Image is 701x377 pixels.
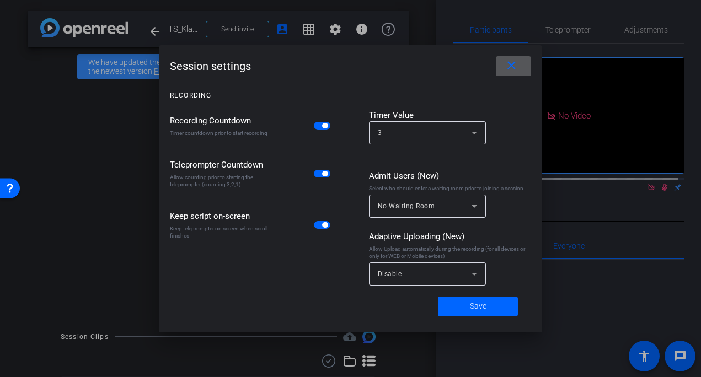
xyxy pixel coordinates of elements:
div: Recording Countdown [170,115,272,127]
div: Keep teleprompter on screen when scroll finishes [170,225,272,239]
div: Adaptive Uploading (New) [369,230,532,243]
div: Timer Value [369,109,532,121]
span: No Waiting Room [378,202,435,210]
span: Disable [378,270,402,278]
span: 3 [378,129,382,137]
div: Session settings [170,56,531,76]
button: Save [438,297,518,316]
div: Timer countdown prior to start recording [170,130,272,137]
openreel-title-line: RECORDING [170,82,531,109]
span: Save [470,300,486,312]
div: Admit Users (New) [369,170,532,182]
div: Teleprompter Countdown [170,159,272,171]
mat-icon: close [505,59,518,73]
div: Allow Upload automatically during the recording (for all devices or only for WEB or Mobile devices) [369,245,532,260]
div: RECORDING [170,90,211,101]
div: Allow counting prior to starting the teleprompter (counting 3,2,1) [170,174,272,188]
div: Select who should enter a waiting room prior to joining a session [369,185,532,192]
div: Keep script on-screen [170,210,272,222]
